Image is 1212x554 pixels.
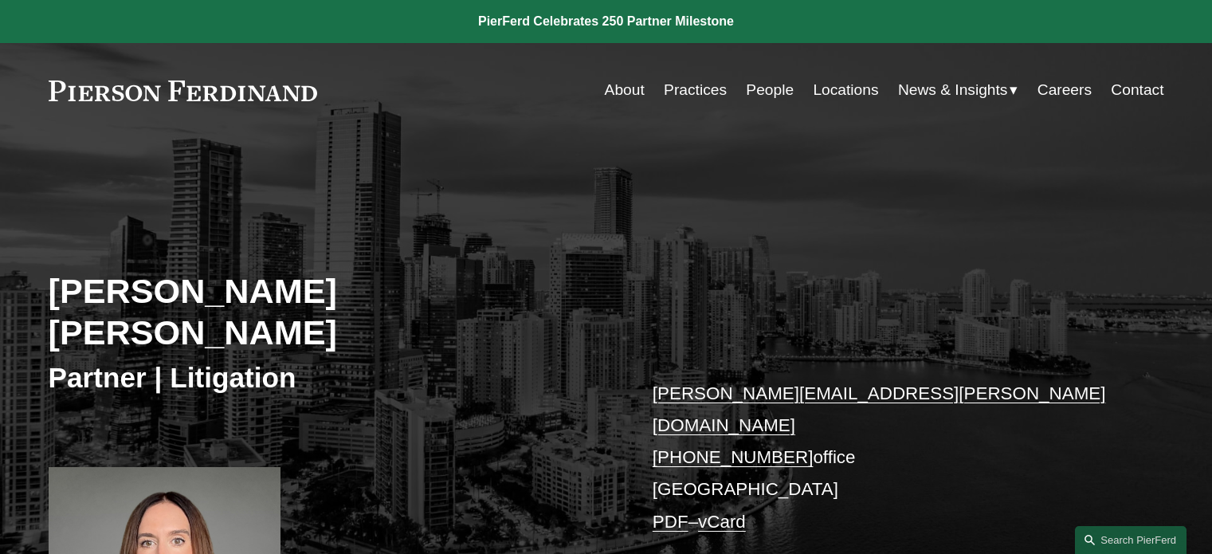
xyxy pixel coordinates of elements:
[898,77,1008,104] span: News & Insights
[1111,75,1163,105] a: Contact
[653,447,814,467] a: [PHONE_NUMBER]
[653,378,1117,539] p: office [GEOGRAPHIC_DATA] –
[49,360,606,395] h3: Partner | Litigation
[653,512,688,532] a: PDF
[1075,526,1187,554] a: Search this site
[605,75,645,105] a: About
[746,75,794,105] a: People
[698,512,746,532] a: vCard
[653,383,1106,435] a: [PERSON_NAME][EMAIL_ADDRESS][PERSON_NAME][DOMAIN_NAME]
[813,75,878,105] a: Locations
[49,270,606,354] h2: [PERSON_NAME] [PERSON_NAME]
[664,75,727,105] a: Practices
[1037,75,1092,105] a: Careers
[898,75,1018,105] a: folder dropdown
